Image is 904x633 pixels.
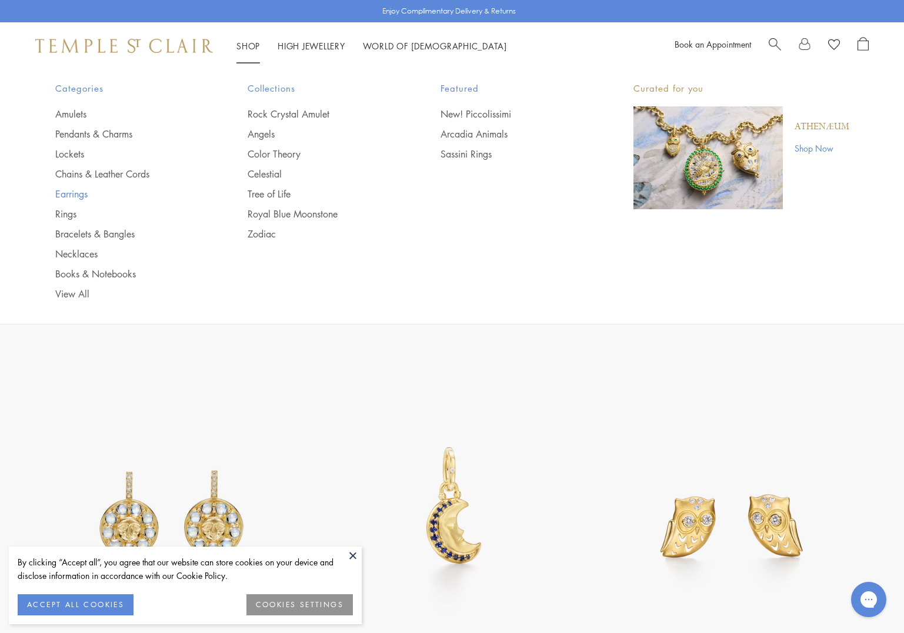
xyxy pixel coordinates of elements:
[248,207,393,220] a: Royal Blue Moonstone
[278,40,345,52] a: High JewelleryHigh Jewellery
[55,207,201,220] a: Rings
[248,108,393,120] a: Rock Crystal Amulet
[248,187,393,200] a: Tree of Life
[248,128,393,140] a: Angels
[55,81,201,96] span: Categories
[845,578,892,621] iframe: Gorgias live chat messenger
[55,168,201,180] a: Chains & Leather Cords
[441,108,586,120] a: New! Piccolissimi
[248,227,393,240] a: Zodiac
[55,287,201,300] a: View All
[55,128,201,140] a: Pendants & Charms
[769,37,781,55] a: Search
[55,247,201,260] a: Necklaces
[858,37,869,55] a: Open Shopping Bag
[248,148,393,160] a: Color Theory
[441,128,586,140] a: Arcadia Animals
[55,267,201,280] a: Books & Notebooks
[441,148,586,160] a: Sassini Rings
[363,40,507,52] a: World of [DEMOGRAPHIC_DATA]World of [DEMOGRAPHIC_DATA]
[18,594,134,615] button: ACCEPT ALL COOKIES
[248,81,393,96] span: Collections
[55,108,201,120] a: Amulets
[55,227,201,240] a: Bracelets & Bangles
[246,594,353,615] button: COOKIES SETTINGS
[382,5,516,17] p: Enjoy Complimentary Delivery & Returns
[441,81,586,96] span: Featured
[236,39,507,53] nav: Main navigation
[55,148,201,160] a: Lockets
[828,37,840,55] a: View Wishlist
[795,142,849,155] a: Shop Now
[675,38,751,50] a: Book an Appointment
[795,120,849,133] a: Athenæum
[248,168,393,180] a: Celestial
[633,81,849,96] p: Curated for you
[18,555,353,582] div: By clicking “Accept all”, you agree that our website can store cookies on your device and disclos...
[55,187,201,200] a: Earrings
[35,39,213,53] img: Temple St. Clair
[236,40,260,52] a: ShopShop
